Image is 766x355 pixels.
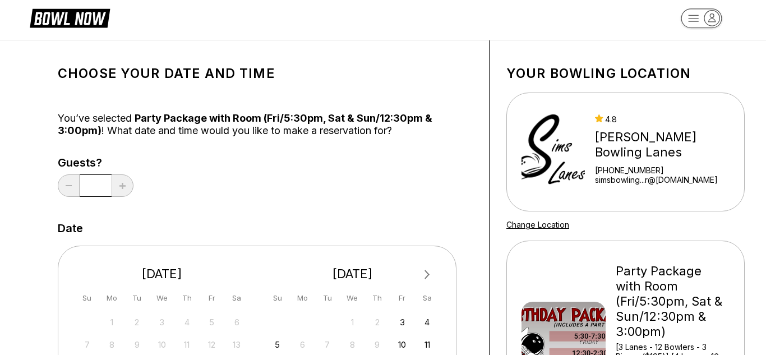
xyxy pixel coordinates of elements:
[595,114,739,124] div: 4.8
[58,112,472,137] div: You’ve selected ! What date and time would you like to make a reservation for?
[395,315,410,330] div: Choose Friday, October 3rd, 2025
[345,315,360,330] div: Not available Wednesday, October 1st, 2025
[58,156,133,169] label: Guests?
[80,291,95,306] div: Su
[130,315,145,330] div: Not available Tuesday, September 2nd, 2025
[130,337,145,352] div: Not available Tuesday, September 9th, 2025
[506,220,569,229] a: Change Location
[179,315,195,330] div: Not available Thursday, September 4th, 2025
[58,222,83,234] label: Date
[370,291,385,306] div: Th
[204,291,219,306] div: Fr
[419,315,435,330] div: Choose Saturday, October 4th, 2025
[419,291,435,306] div: Sa
[75,266,249,282] div: [DATE]
[345,291,360,306] div: We
[229,291,244,306] div: Sa
[595,175,739,185] a: simsbowling...r@[DOMAIN_NAME]
[130,291,145,306] div: Tu
[154,291,169,306] div: We
[270,337,285,352] div: Choose Sunday, October 5th, 2025
[320,337,335,352] div: Not available Tuesday, October 7th, 2025
[179,337,195,352] div: Not available Thursday, September 11th, 2025
[295,337,310,352] div: Not available Monday, October 6th, 2025
[154,337,169,352] div: Not available Wednesday, September 10th, 2025
[104,291,119,306] div: Mo
[522,110,585,194] img: Sims Bowling Lanes
[370,337,385,352] div: Not available Thursday, October 9th, 2025
[506,66,745,81] h1: Your bowling location
[80,337,95,352] div: Not available Sunday, September 7th, 2025
[229,315,244,330] div: Not available Saturday, September 6th, 2025
[58,66,472,81] h1: Choose your Date and time
[58,112,432,136] span: Party Package with Room (Fri/5:30pm, Sat & Sun/12:30pm & 3:00pm)
[395,337,410,352] div: Choose Friday, October 10th, 2025
[370,315,385,330] div: Not available Thursday, October 2nd, 2025
[266,266,440,282] div: [DATE]
[345,337,360,352] div: Not available Wednesday, October 8th, 2025
[595,130,739,160] div: [PERSON_NAME] Bowling Lanes
[320,291,335,306] div: Tu
[104,315,119,330] div: Not available Monday, September 1st, 2025
[418,266,436,284] button: Next Month
[179,291,195,306] div: Th
[229,337,244,352] div: Not available Saturday, September 13th, 2025
[104,337,119,352] div: Not available Monday, September 8th, 2025
[419,337,435,352] div: Choose Saturday, October 11th, 2025
[154,315,169,330] div: Not available Wednesday, September 3rd, 2025
[395,291,410,306] div: Fr
[204,337,219,352] div: Not available Friday, September 12th, 2025
[616,264,730,339] div: Party Package with Room (Fri/5:30pm, Sat & Sun/12:30pm & 3:00pm)
[204,315,219,330] div: Not available Friday, September 5th, 2025
[295,291,310,306] div: Mo
[595,165,739,175] div: [PHONE_NUMBER]
[270,291,285,306] div: Su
